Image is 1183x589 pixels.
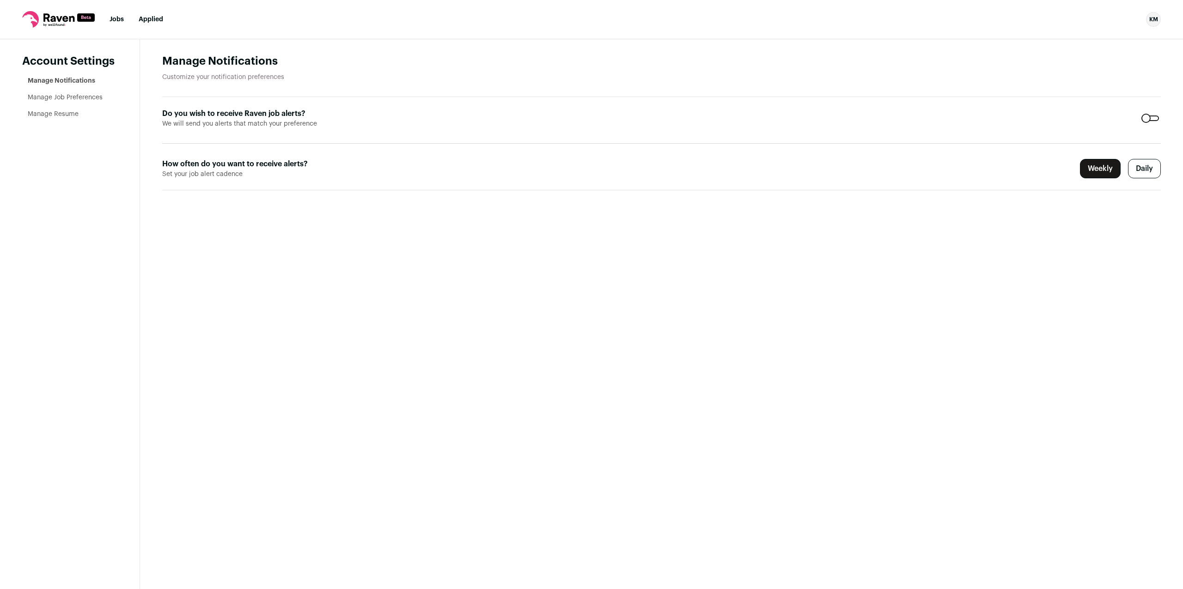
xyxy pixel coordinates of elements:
header: Account Settings [22,54,117,69]
a: Applied [139,16,163,23]
a: Manage Job Preferences [28,94,103,101]
p: Customize your notification preferences [162,73,1161,82]
h1: Manage Notifications [162,54,1161,69]
div: KM [1146,12,1161,27]
a: Manage Resume [28,111,79,117]
a: Jobs [110,16,124,23]
label: Daily [1128,159,1161,178]
span: We will send you alerts that match your preference [162,119,497,128]
button: Open dropdown [1146,12,1161,27]
a: Manage Notifications [28,78,95,84]
label: Do you wish to receive Raven job alerts? [162,108,497,119]
label: How often do you want to receive alerts? [162,158,497,170]
label: Weekly [1080,159,1121,178]
span: Set your job alert cadence [162,170,497,179]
